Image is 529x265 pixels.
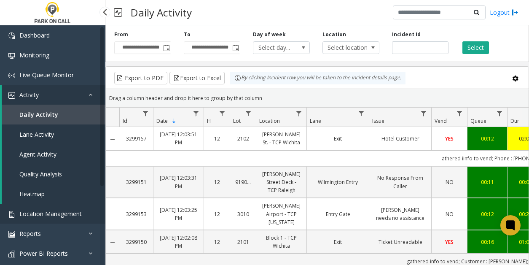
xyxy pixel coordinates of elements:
label: To [184,31,191,38]
span: Reports [19,230,41,238]
a: Logout [490,8,518,17]
img: 'icon' [8,231,15,238]
a: 12 [209,135,225,143]
a: [DATE] 12:02:08 PM [158,234,199,250]
span: Select day... [253,42,298,54]
a: 2102 [235,135,251,143]
a: Entry Gate [312,210,364,218]
a: 00:11 [473,178,502,186]
span: Live Queue Monitor [19,71,74,79]
label: From [114,31,128,38]
span: YES [445,238,454,246]
div: Drag a column header and drop it here to group by that column [106,91,529,105]
a: 12 [209,178,225,186]
a: [DATE] 12:03:25 PM [158,206,199,222]
a: Location Filter Menu [293,108,305,119]
span: Lane [310,117,321,124]
a: 3299151 [124,178,148,186]
a: Agent Activity [2,144,105,164]
a: Quality Analysis [2,164,105,184]
a: 00:12 [473,135,502,143]
img: 'icon' [8,52,15,59]
span: Date [156,117,168,124]
a: 12 [209,210,225,218]
a: Daily Activity [2,105,105,124]
span: Monitoring [19,51,49,59]
h3: Daily Activity [126,2,196,23]
a: 3299153 [124,210,148,218]
span: Lot [233,117,241,124]
a: 12 [209,238,225,246]
a: No Response From Caller [374,174,426,190]
a: [PERSON_NAME] St. - TCP Wichita [261,130,301,146]
img: 'icon' [8,251,15,257]
span: Location [259,117,280,124]
a: Id Filter Menu [140,108,151,119]
a: Issue Filter Menu [418,108,430,119]
span: Dashboard [19,31,50,39]
span: Dur [510,117,519,124]
span: H [207,117,211,124]
a: [DATE] 12:03:51 PM [158,130,199,146]
a: [PERSON_NAME] Airport - TCP [US_STATE] [261,202,301,226]
img: pageIcon [114,2,122,23]
span: Issue [372,117,384,124]
a: [DATE] 12:03:31 PM [158,174,199,190]
span: Select location... [323,42,368,54]
span: Lane Activity [19,130,54,138]
a: YES [437,238,462,246]
span: Power BI Reports [19,249,68,257]
img: 'icon' [8,92,15,99]
span: Id [123,117,127,124]
span: Toggle popup [161,42,171,54]
a: Vend Filter Menu [454,108,465,119]
button: Export to Excel [169,72,225,84]
div: By clicking Incident row you will be taken to the incident details page. [230,72,405,84]
a: Lane Activity [2,124,105,144]
span: Activity [19,91,39,99]
label: Location [322,31,346,38]
span: NO [446,211,454,218]
span: NO [446,178,454,186]
a: YES [437,135,462,143]
a: Activity [2,85,105,105]
img: infoIcon.svg [234,75,241,81]
a: NO [437,210,462,218]
a: [PERSON_NAME] needs no assistance [374,206,426,222]
span: Quality Analysis [19,170,62,178]
a: Heatmap [2,184,105,204]
a: Hotel Customer [374,135,426,143]
a: Collapse Details [106,239,119,246]
span: YES [445,135,454,142]
a: 3299150 [124,238,148,246]
img: 'icon' [8,72,15,79]
a: 919004 [235,178,251,186]
label: Day of week [253,31,286,38]
img: logout [512,8,518,17]
a: Lane Filter Menu [356,108,367,119]
button: Export to PDF [114,72,167,84]
a: Wilmington Entry [312,178,364,186]
a: Date Filter Menu [191,108,202,119]
div: 00:16 [473,238,502,246]
a: 3010 [235,210,251,218]
span: Sortable [171,118,177,124]
span: Queue [470,117,486,124]
a: 3299157 [124,135,148,143]
a: Lot Filter Menu [243,108,254,119]
span: Location Management [19,210,82,218]
a: [PERSON_NAME] Street Deck - TCP Raleigh [261,170,301,195]
a: H Filter Menu [217,108,228,119]
label: Incident Id [392,31,421,38]
span: Heatmap [19,190,45,198]
a: Block 1 - TCP Wichita [261,234,301,250]
button: Select [462,41,489,54]
a: Exit [312,135,364,143]
span: Daily Activity [19,111,58,119]
span: Toggle popup [231,42,240,54]
a: 00:12 [473,210,502,218]
span: Agent Activity [19,150,56,158]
